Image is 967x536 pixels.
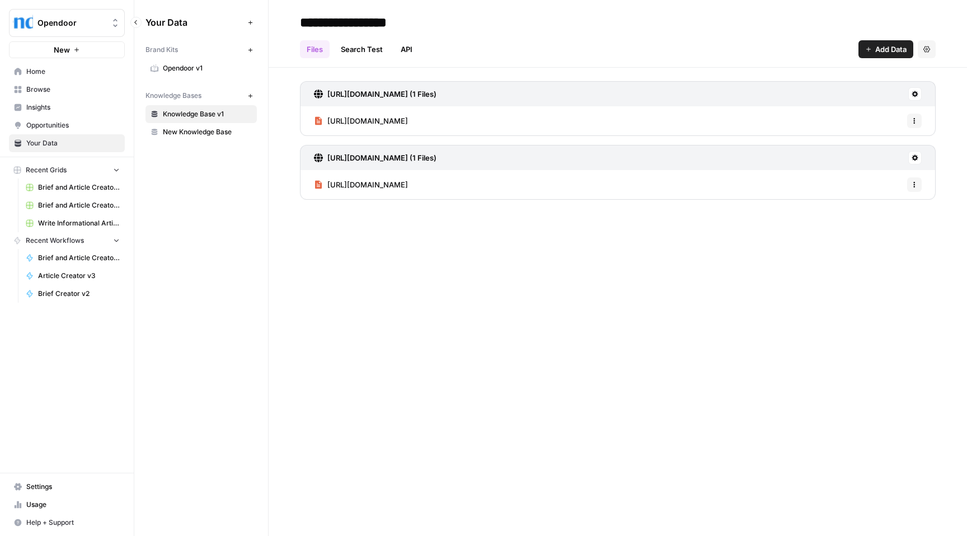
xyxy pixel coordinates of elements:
[314,106,408,135] a: [URL][DOMAIN_NAME]
[9,162,125,178] button: Recent Grids
[26,482,120,492] span: Settings
[26,84,120,95] span: Browse
[314,145,436,170] a: [URL][DOMAIN_NAME] (1 Files)
[145,123,257,141] a: New Knowledge Base
[314,82,436,106] a: [URL][DOMAIN_NAME] (1 Files)
[9,232,125,249] button: Recent Workflows
[145,45,178,55] span: Brand Kits
[21,196,125,214] a: Brief and Article Creator v1 Grid (1)
[26,165,67,175] span: Recent Grids
[54,44,70,55] span: New
[26,67,120,77] span: Home
[875,44,907,55] span: Add Data
[9,478,125,496] a: Settings
[13,13,33,33] img: Opendoor Logo
[334,40,389,58] a: Search Test
[327,179,408,190] span: [URL][DOMAIN_NAME]
[9,41,125,58] button: New
[21,285,125,303] a: Brief Creator v2
[145,59,257,77] a: Opendoor v1
[38,253,120,263] span: Brief and Article Creator v1
[26,518,120,528] span: Help + Support
[21,249,125,267] a: Brief and Article Creator v1
[327,152,436,163] h3: [URL][DOMAIN_NAME] (1 Files)
[314,170,408,199] a: [URL][DOMAIN_NAME]
[145,105,257,123] a: Knowledge Base v1
[163,63,252,73] span: Opendoor v1
[145,91,201,101] span: Knowledge Bases
[394,40,419,58] a: API
[9,134,125,152] a: Your Data
[9,116,125,134] a: Opportunities
[21,267,125,285] a: Article Creator v3
[300,40,330,58] a: Files
[26,236,84,246] span: Recent Workflows
[9,496,125,514] a: Usage
[327,115,408,126] span: [URL][DOMAIN_NAME]
[38,289,120,299] span: Brief Creator v2
[37,17,105,29] span: Opendoor
[9,98,125,116] a: Insights
[26,500,120,510] span: Usage
[38,218,120,228] span: Write Informational Article
[26,138,120,148] span: Your Data
[26,102,120,112] span: Insights
[163,127,252,137] span: New Knowledge Base
[327,88,436,100] h3: [URL][DOMAIN_NAME] (1 Files)
[38,271,120,281] span: Article Creator v3
[38,182,120,192] span: Brief and Article Creator v1 Grid (3)
[9,81,125,98] a: Browse
[9,63,125,81] a: Home
[145,16,243,29] span: Your Data
[26,120,120,130] span: Opportunities
[9,514,125,532] button: Help + Support
[21,178,125,196] a: Brief and Article Creator v1 Grid (3)
[38,200,120,210] span: Brief and Article Creator v1 Grid (1)
[9,9,125,37] button: Workspace: Opendoor
[163,109,252,119] span: Knowledge Base v1
[858,40,913,58] button: Add Data
[21,214,125,232] a: Write Informational Article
